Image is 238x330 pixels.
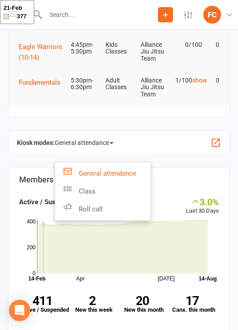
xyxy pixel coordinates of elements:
a: 20New this month [119,289,169,319]
input: Search... [43,8,158,21]
a: Class [55,182,150,200]
td: Alliance Jiu Jitsu Team [137,34,171,69]
span: General attendance [55,136,113,150]
td: 1/100 [171,70,206,91]
td: Adult Classes [101,70,136,98]
a: 411Active / Suspended [19,289,69,319]
td: 0 [206,70,223,91]
span: Eagle Warriors (10-14) [19,43,62,62]
button: Fundamentals [19,77,67,88]
div: Open Intercom Messenger [9,300,30,321]
strong: 20 [119,295,165,307]
button: Eagle Warriors (10-14) [19,41,63,63]
a: 17Canx. this month [169,289,219,319]
td: 0/100 [171,34,206,55]
a: show [192,77,207,84]
td: Alliance Jiu Jitsu Team [137,70,171,105]
td: 5:30pm-6:30pm [67,70,101,98]
div: Last 30 Days [186,197,219,216]
span: Fundamentals [19,78,61,87]
div: 3.0% [186,197,219,206]
strong: 2 [69,295,115,307]
a: Roll call [55,200,150,218]
a: General attendance [55,165,150,182]
strong: 17 [169,295,215,307]
a: 2New this week [69,289,119,319]
div: FC [203,6,221,24]
td: 4:45pm-5:30pm [67,34,101,62]
td: 0 [206,34,223,55]
strong: 411 [19,295,65,307]
h3: Members [19,175,219,184]
strong: Kiosk modes: [17,139,55,146]
strong: Active / Suspended Members [19,198,107,206]
td: Kids Classes [101,34,136,62]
